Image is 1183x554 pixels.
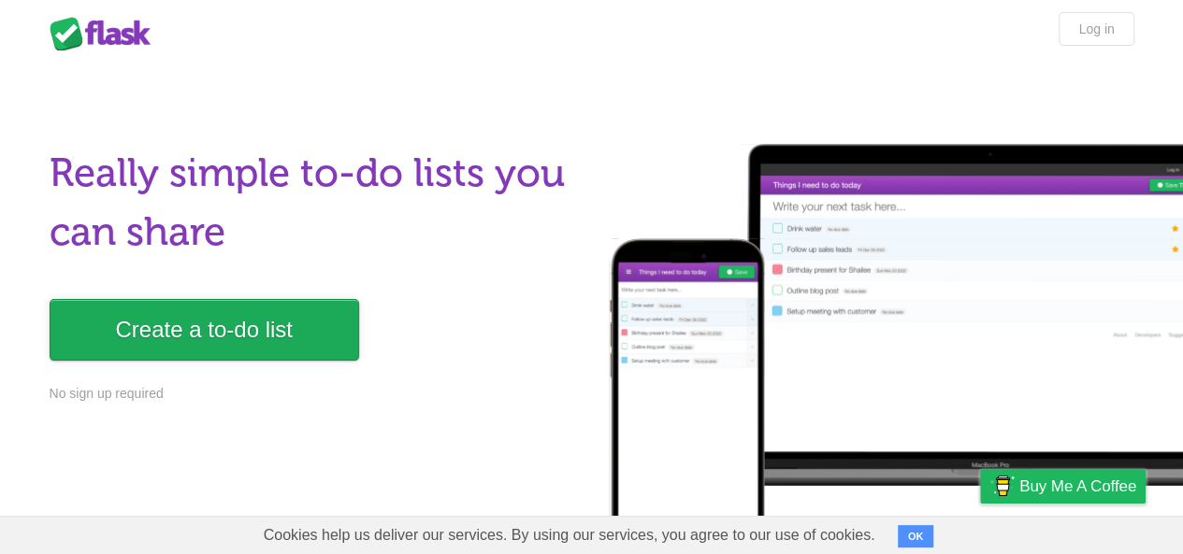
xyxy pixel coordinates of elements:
a: Create a to-do list [50,299,359,361]
h1: Really simple to-do lists you can share [50,144,581,262]
a: Log in [1059,12,1133,46]
p: No sign up required [50,384,581,404]
span: Cookies help us deliver our services. By using our services, you agree to our use of cookies. [245,517,894,554]
a: Buy me a coffee [980,469,1146,504]
img: Buy me a coffee [989,470,1015,502]
span: Buy me a coffee [1019,470,1136,503]
button: OK [898,525,934,547]
div: Flask Lists [50,17,162,50]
